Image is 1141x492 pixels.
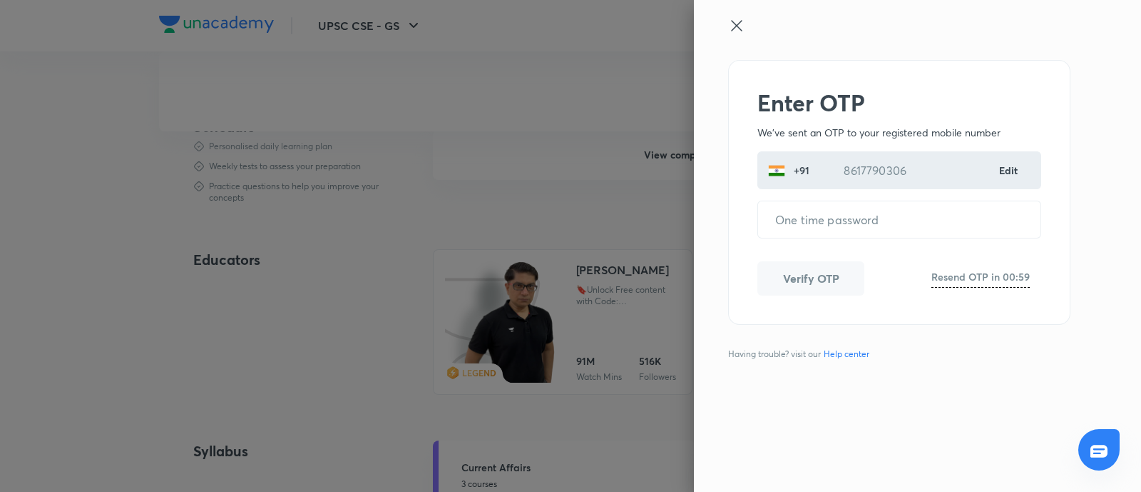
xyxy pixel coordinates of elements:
img: India [768,162,785,179]
input: One time password [758,201,1040,238]
a: Edit [999,163,1019,178]
p: +91 [785,163,815,178]
h6: Resend OTP in 00:59 [931,269,1030,284]
span: Having trouble? visit our [728,348,875,361]
button: Verify OTP [757,261,864,296]
a: Help center [821,348,872,361]
h2: Enter OTP [757,89,1041,116]
p: We've sent an OTP to your registered mobile number [757,125,1041,140]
